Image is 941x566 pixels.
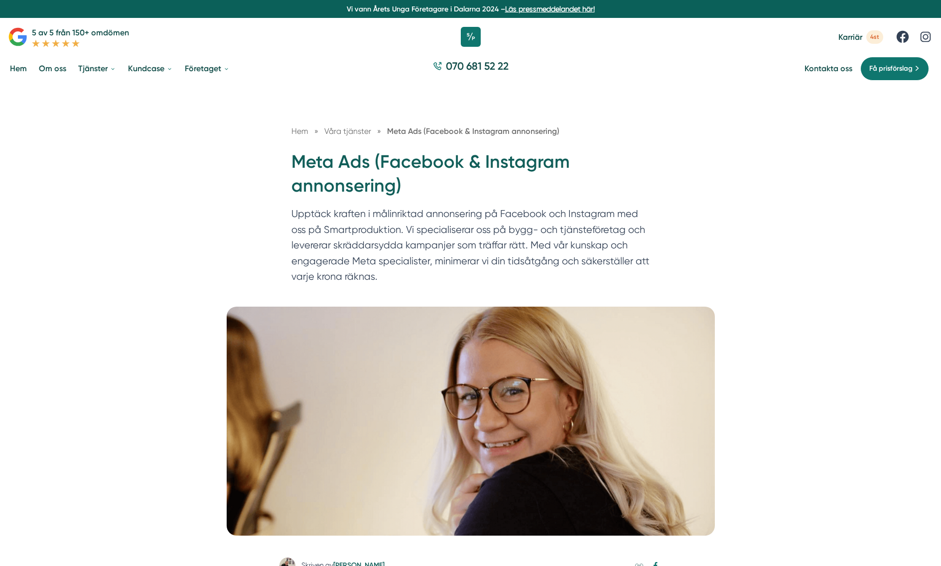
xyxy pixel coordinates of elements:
[866,30,883,44] span: 4st
[869,63,913,74] span: Få prisförslag
[377,125,381,137] span: »
[805,64,852,73] a: Kontakta oss
[860,57,929,81] a: Få prisförslag
[4,4,937,14] p: Vi vann Årets Unga Företagare i Dalarna 2024 –
[429,59,513,78] a: 070 681 52 22
[8,56,29,81] a: Hem
[32,26,129,39] p: 5 av 5 från 150+ omdömen
[314,125,318,137] span: »
[505,5,595,13] a: Läs pressmeddelandet här!
[838,30,883,44] a: Karriär 4st
[183,56,232,81] a: Företaget
[37,56,68,81] a: Om oss
[126,56,175,81] a: Kundcase
[324,126,371,136] span: Våra tjänster
[838,32,862,42] span: Karriär
[227,307,715,536] img: Meta Ads, Facebook Ads, Instagram Ads
[446,59,509,73] span: 070 681 52 22
[387,126,559,136] a: Meta Ads (Facebook & Instagram annonsering)
[291,206,650,290] p: Upptäck kraften i målinriktad annonsering på Facebook och Instagram med oss på Smartproduktion. V...
[324,126,373,136] a: Våra tjänster
[291,125,650,137] nav: Breadcrumb
[291,126,308,136] a: Hem
[76,56,118,81] a: Tjänster
[291,150,650,206] h1: Meta Ads (Facebook & Instagram annonsering)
